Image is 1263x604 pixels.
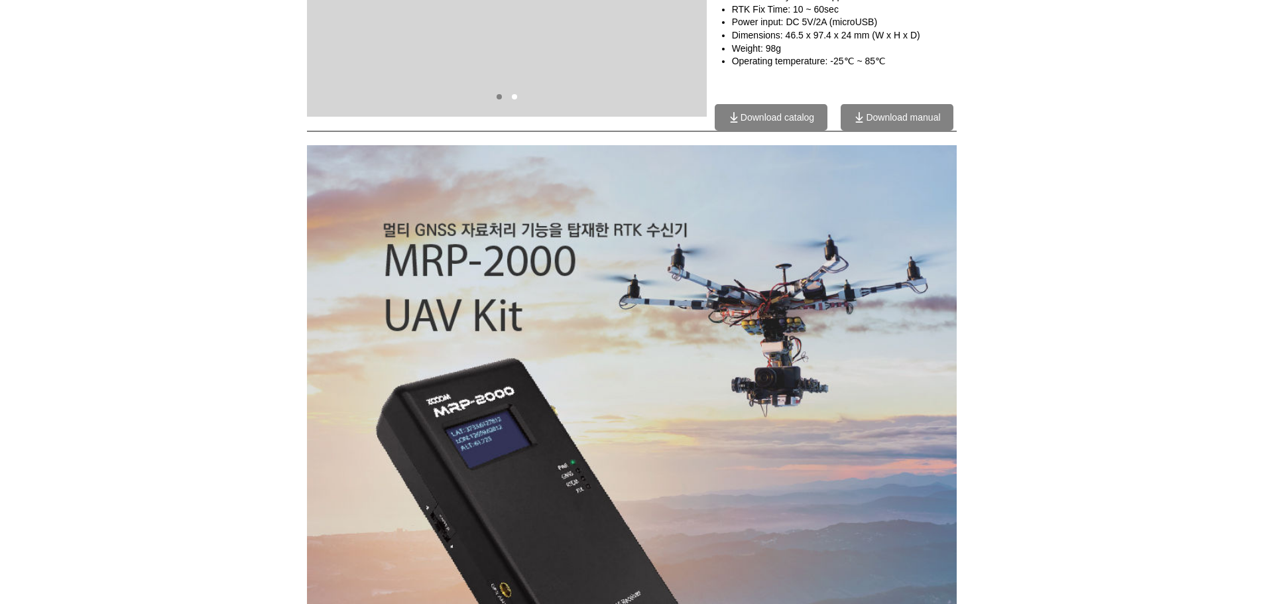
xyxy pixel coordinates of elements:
[732,56,886,66] span: Operating temperature: -25℃ ~ 85℃
[866,112,940,123] span: Download manual
[841,104,953,131] a: Download manual
[715,104,827,131] a: Download catalog
[512,94,517,99] a: 02
[732,17,877,27] span: Power input: DC 5V/2A (microUSB)
[732,43,781,54] span: Weight: 98g
[732,30,920,40] span: Dimensions: 46.5 x 97.4 x 24 mm (W x H x D)
[1111,547,1263,604] iframe: Wix Chat
[497,94,502,99] a: 01
[741,112,814,123] span: Download catalog
[491,94,522,99] nav: Slides
[732,4,839,15] span: RTK Fix Time: 10 ~ 60sec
